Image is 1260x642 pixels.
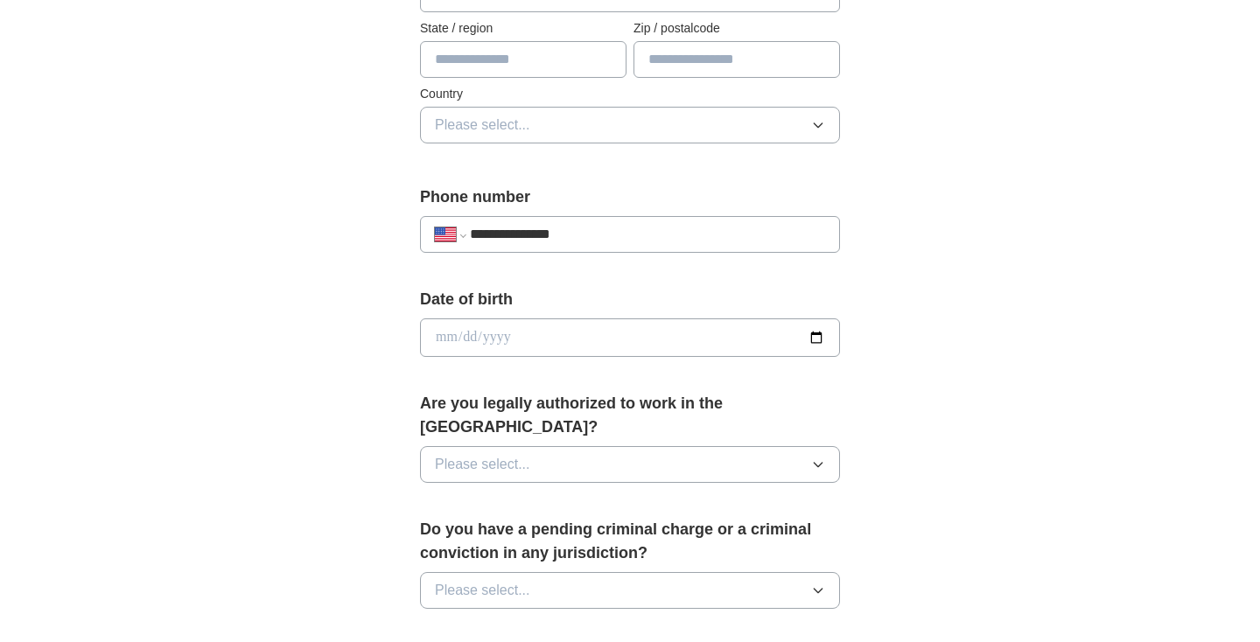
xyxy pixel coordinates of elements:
label: Country [420,85,840,103]
label: Do you have a pending criminal charge or a criminal conviction in any jurisdiction? [420,518,840,565]
label: Zip / postalcode [633,19,840,38]
button: Please select... [420,446,840,483]
button: Please select... [420,572,840,609]
label: Date of birth [420,288,840,311]
span: Please select... [435,580,530,601]
label: Are you legally authorized to work in the [GEOGRAPHIC_DATA]? [420,392,840,439]
label: State / region [420,19,626,38]
span: Please select... [435,454,530,475]
label: Phone number [420,185,840,209]
span: Please select... [435,115,530,136]
button: Please select... [420,107,840,143]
